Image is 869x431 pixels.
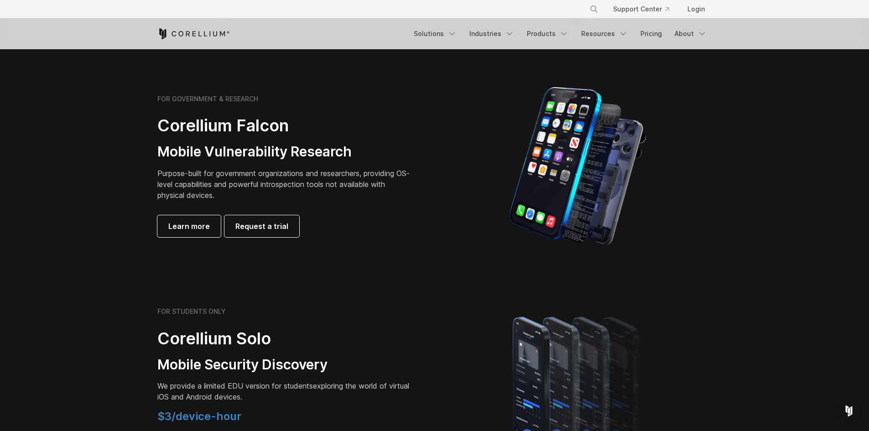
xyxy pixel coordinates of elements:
[224,215,299,237] a: Request a trial
[838,400,860,422] div: Open Intercom Messenger
[509,86,646,246] img: iPhone model separated into the mechanics used to build the physical device.
[576,26,633,42] a: Resources
[680,1,712,17] a: Login
[157,380,413,402] p: exploring the world of virtual iOS and Android devices.
[408,26,712,42] div: Navigation Menu
[578,1,712,17] div: Navigation Menu
[157,381,313,390] span: We provide a limited EDU version for students
[157,215,221,237] a: Learn more
[586,1,602,17] button: Search
[235,221,288,232] span: Request a trial
[635,26,667,42] a: Pricing
[408,26,462,42] a: Solutions
[606,1,676,17] a: Support Center
[157,115,413,136] h2: Corellium Falcon
[521,26,574,42] a: Products
[168,221,210,232] span: Learn more
[157,356,413,374] h3: Mobile Security Discovery
[157,328,413,349] h2: Corellium Solo
[157,143,413,161] h3: Mobile Vulnerability Research
[157,307,226,316] h6: FOR STUDENTS ONLY
[157,28,230,39] a: Corellium Home
[669,26,712,42] a: About
[157,95,258,103] h6: FOR GOVERNMENT & RESEARCH
[157,410,241,423] span: $3/device-hour
[464,26,520,42] a: Industries
[157,168,413,201] p: Purpose-built for government organizations and researchers, providing OS-level capabilities and p...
